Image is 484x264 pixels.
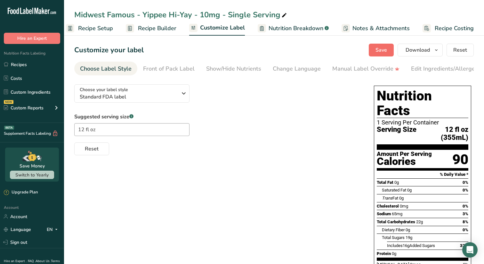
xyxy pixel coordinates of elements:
label: Suggested serving size [74,113,190,121]
span: Download [406,46,430,54]
div: Choose Label Style [80,64,132,73]
div: Upgrade Plan [4,189,38,196]
h1: Nutrition Facts [377,89,468,118]
div: Open Intercom Messenger [462,242,478,258]
div: Front of Pack Label [143,64,195,73]
span: Recipe Setup [78,24,113,33]
span: Notes & Attachments [352,24,410,33]
a: Recipe Builder [126,21,176,36]
span: 0% [463,180,468,185]
h1: Customize your label [74,45,144,55]
a: FAQ . [28,259,36,263]
button: Reset [74,142,109,155]
button: Save [369,44,394,56]
span: 0% [463,188,468,192]
a: Nutrition Breakdown [258,21,329,36]
span: 8% [463,219,468,224]
div: NEW [4,100,13,104]
a: Recipe Costing [423,21,474,36]
span: Choose your label style [80,86,128,93]
span: Standard FDA label [80,93,177,101]
span: 0% [463,227,468,232]
span: Includes Added Sugars [387,243,435,248]
span: Total Fat [377,180,393,185]
span: 0% [463,204,468,209]
span: Recipe Costing [435,24,474,33]
span: 32% [460,243,468,248]
span: Nutrition Breakdown [269,24,323,33]
span: Cholesterol [377,204,399,209]
i: Trans [382,196,392,200]
span: 22g [416,219,423,224]
div: Custom Reports [4,105,44,111]
div: Save Money [20,163,45,169]
span: 0g [394,180,399,185]
span: Reset [453,46,467,54]
a: Recipe Setup [66,21,113,36]
a: Hire an Expert . [4,259,27,263]
span: Fat [382,196,398,200]
div: Manual Label Override [332,64,399,73]
span: 12 fl oz (355mL) [416,126,468,141]
span: 0g [407,188,412,192]
span: Saturated Fat [382,188,406,192]
span: 65mg [392,211,402,216]
section: % Daily Value * [377,171,468,178]
span: Protein [377,251,391,256]
span: Switch to Yearly [15,172,49,178]
span: 0g [392,251,396,256]
div: BETA [4,126,14,130]
div: EN [47,226,60,233]
div: Show/Hide Nutrients [206,64,261,73]
span: 16g [403,243,409,248]
span: Total Carbohydrates [377,219,415,224]
div: Amount Per Serving [377,151,432,157]
span: Customize Label [200,23,245,32]
span: Dietary Fiber [382,227,405,232]
div: Change Language [273,64,321,73]
button: Hire an Expert [4,33,60,44]
span: 3% [463,211,468,216]
button: Choose your label style Standard FDA label [74,84,190,103]
button: Download [398,44,443,56]
a: Customize Label [189,21,245,36]
span: Sodium [377,211,391,216]
a: About Us . [36,259,51,263]
a: Notes & Attachments [342,21,410,36]
span: Reset [85,145,99,153]
span: Recipe Builder [138,24,176,33]
div: 90 [452,151,468,168]
button: Switch to Yearly [10,171,54,179]
span: 0g [399,196,404,200]
span: 0g [406,227,410,232]
a: Language [4,224,31,235]
div: 1 Serving Per Container [377,119,468,126]
span: Serving Size [377,126,416,141]
div: Calories [377,157,432,166]
span: 0mg [400,204,408,209]
button: Reset [447,44,474,56]
div: Midwest Famous - Yippee Hi-Yay - 10mg - Single Serving [74,9,288,21]
span: Total Sugars [382,235,405,240]
span: Save [375,46,387,54]
span: 19g [406,235,412,240]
